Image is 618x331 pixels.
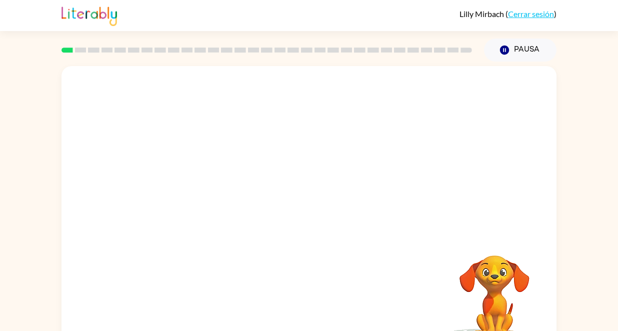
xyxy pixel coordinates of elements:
[484,39,556,62] button: Pausa
[61,4,117,26] img: Literably
[459,9,505,19] span: Lilly Mirbach
[508,9,554,19] a: Cerrar sesión
[459,9,556,19] div: ( )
